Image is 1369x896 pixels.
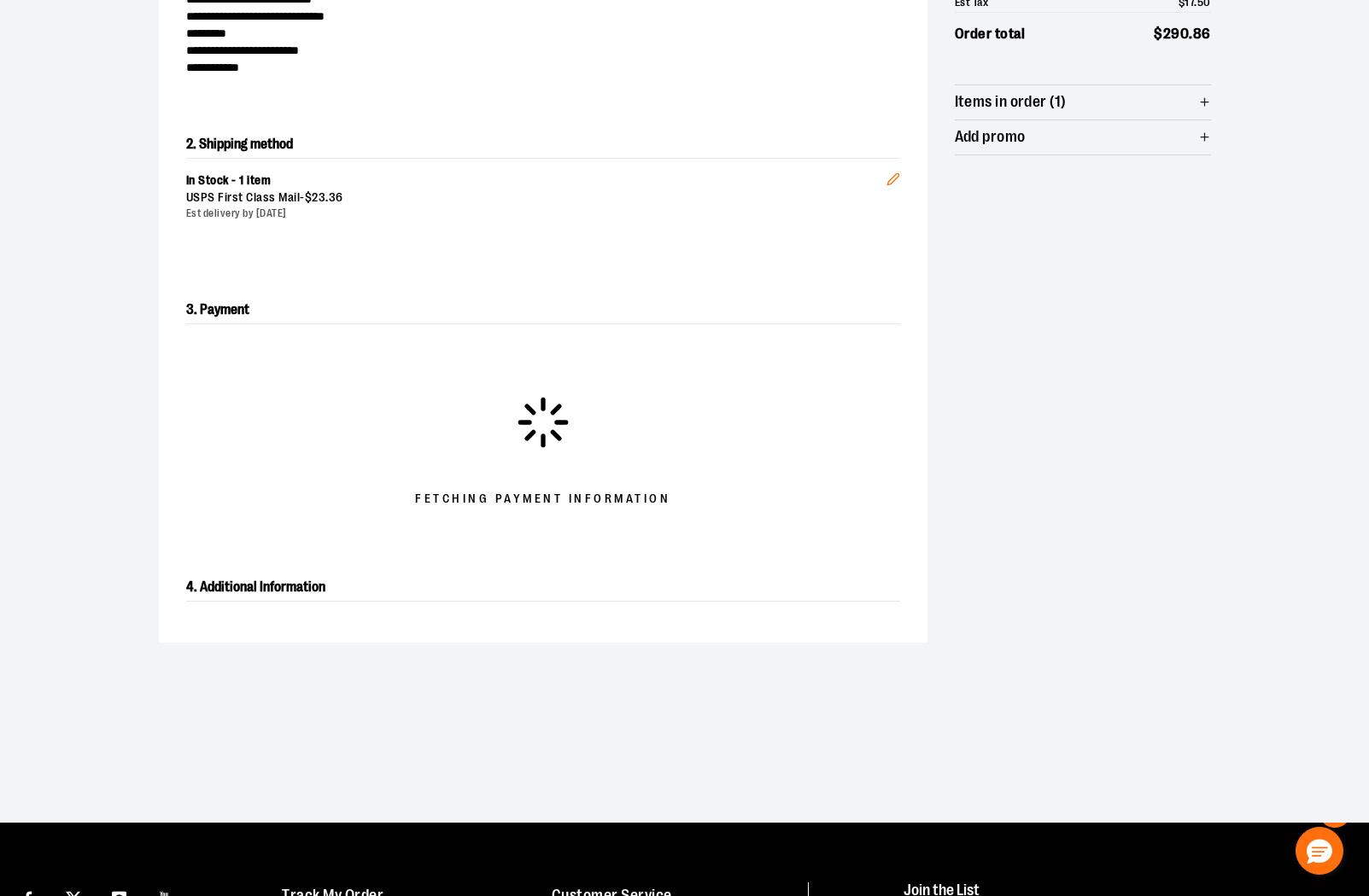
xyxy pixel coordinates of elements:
h2: 2. Shipping method [186,131,900,158]
span: $ [305,190,313,204]
span: 290 [1163,26,1190,42]
span: Order total [955,23,1026,45]
span: 23 [312,190,325,204]
button: Add promo [955,120,1211,154]
span: 36 [329,190,343,204]
button: Items in order (1) [955,85,1211,119]
span: 86 [1193,26,1211,42]
span: . [325,190,329,204]
div: Est delivery by [DATE] [186,207,886,221]
span: $ [1154,26,1163,42]
h2: 4. Additional Information [186,573,900,602]
span: . [1189,26,1193,42]
button: Edit [873,145,914,205]
div: In Stock - 1 item [186,172,886,189]
span: Add promo [955,129,1026,145]
div: USPS First Class Mail - [186,189,886,207]
span: Items in order (1) [955,94,1067,110]
span: Fetching Payment Information [415,491,670,508]
button: Hello, have a question? Let’s chat. [1296,827,1343,875]
h2: 3. Payment [186,296,900,324]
